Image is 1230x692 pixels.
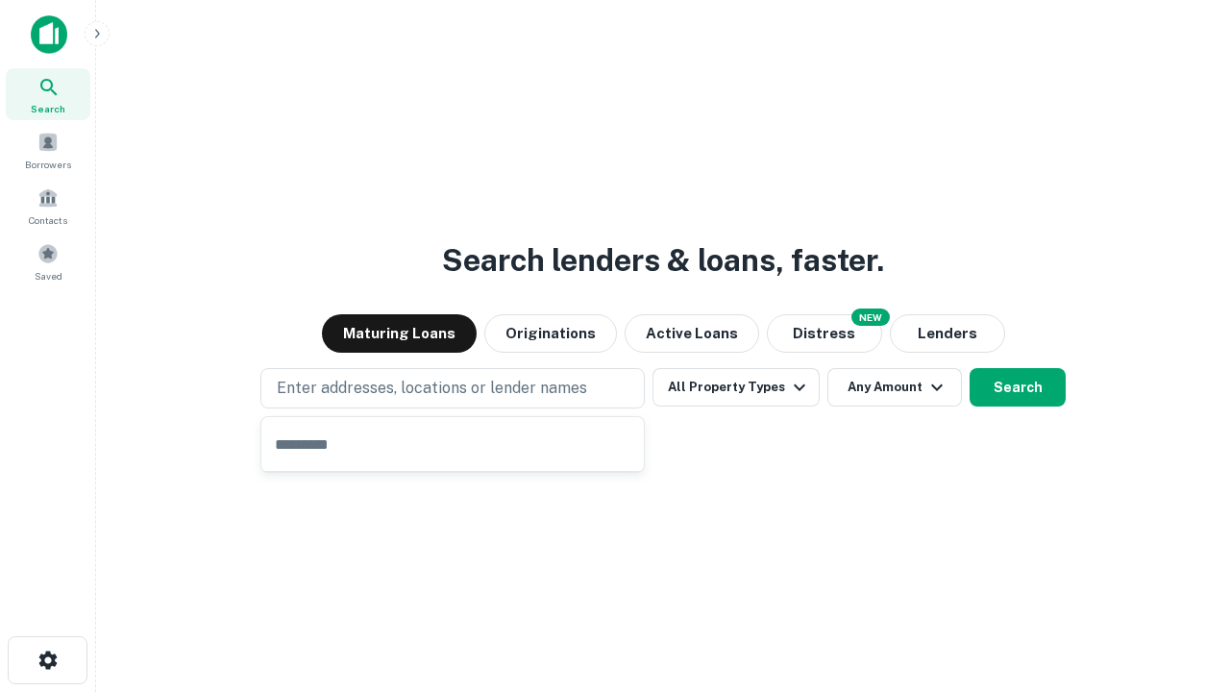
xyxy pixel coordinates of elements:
span: Contacts [29,212,67,228]
a: Contacts [6,180,90,232]
button: Lenders [890,314,1005,353]
button: Search distressed loans with lien and other non-mortgage details. [767,314,882,353]
button: Active Loans [625,314,759,353]
a: Borrowers [6,124,90,176]
span: Saved [35,268,62,284]
button: All Property Types [652,368,820,407]
button: Any Amount [827,368,962,407]
span: Borrowers [25,157,71,172]
h3: Search lenders & loans, faster. [442,237,884,284]
span: Search [31,101,65,116]
div: NEW [851,309,890,326]
a: Search [6,68,90,120]
button: Maturing Loans [322,314,477,353]
p: Enter addresses, locations or lender names [277,377,587,400]
button: Originations [484,314,617,353]
img: capitalize-icon.png [31,15,67,54]
button: Enter addresses, locations or lender names [260,368,645,408]
iframe: Chat Widget [1134,538,1230,630]
a: Saved [6,235,90,287]
button: Search [970,368,1066,407]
